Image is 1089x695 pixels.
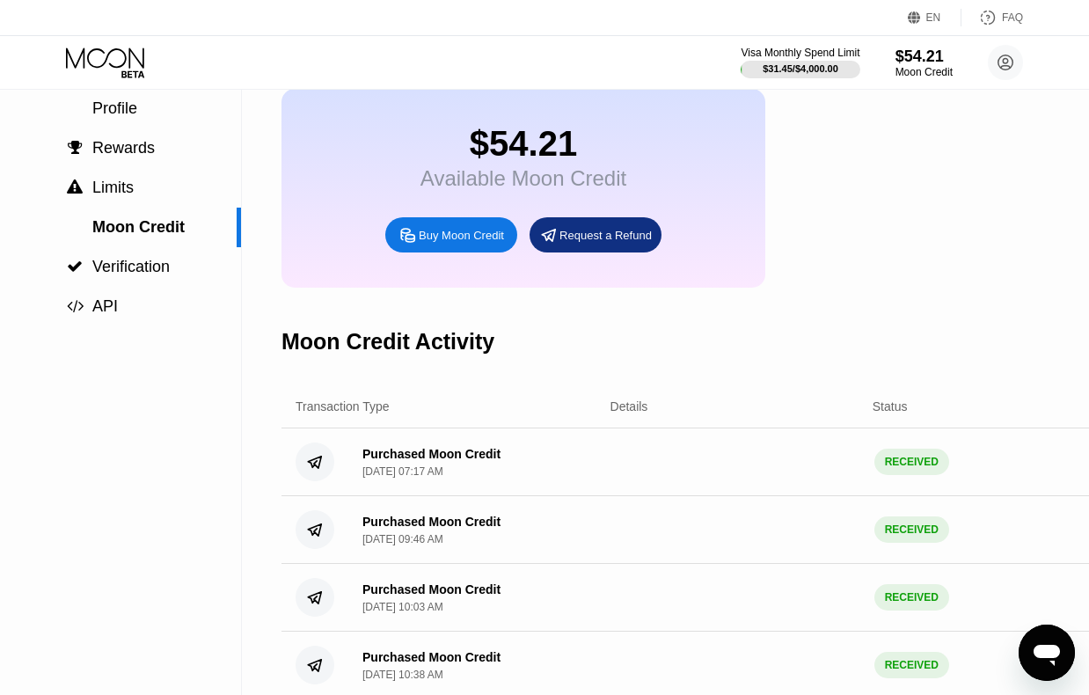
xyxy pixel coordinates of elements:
[362,669,443,681] div: [DATE] 10:38 AM
[908,9,961,26] div: EN
[92,179,134,196] span: Limits
[741,47,859,78] div: Visa Monthly Spend Limit$31.45/$4,000.00
[67,179,83,195] span: 
[926,11,941,24] div: EN
[362,582,501,596] div: Purchased Moon Credit
[66,179,84,195] div: 
[874,516,949,543] div: RECEIVED
[559,228,652,243] div: Request a Refund
[874,652,949,678] div: RECEIVED
[281,329,494,355] div: Moon Credit Activity
[68,140,83,156] span: 
[92,258,170,275] span: Verification
[296,399,390,413] div: Transaction Type
[1002,11,1023,24] div: FAQ
[362,447,501,461] div: Purchased Moon Credit
[610,399,648,413] div: Details
[66,259,84,274] div: 
[1019,625,1075,681] iframe: Button to launch messaging window
[419,228,504,243] div: Buy Moon Credit
[362,601,443,613] div: [DATE] 10:03 AM
[895,66,953,78] div: Moon Credit
[961,9,1023,26] div: FAQ
[763,63,838,74] div: $31.45 / $4,000.00
[67,298,84,314] span: 
[895,48,953,78] div: $54.21Moon Credit
[874,449,949,475] div: RECEIVED
[66,298,84,314] div: 
[895,48,953,66] div: $54.21
[92,297,118,315] span: API
[66,140,84,156] div: 
[420,124,626,164] div: $54.21
[67,259,83,274] span: 
[741,47,859,59] div: Visa Monthly Spend Limit
[873,399,908,413] div: Status
[530,217,661,252] div: Request a Refund
[385,217,517,252] div: Buy Moon Credit
[362,515,501,529] div: Purchased Moon Credit
[420,166,626,191] div: Available Moon Credit
[92,99,137,117] span: Profile
[92,218,185,236] span: Moon Credit
[92,139,155,157] span: Rewards
[362,533,443,545] div: [DATE] 09:46 AM
[362,650,501,664] div: Purchased Moon Credit
[874,584,949,611] div: RECEIVED
[362,465,443,478] div: [DATE] 07:17 AM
